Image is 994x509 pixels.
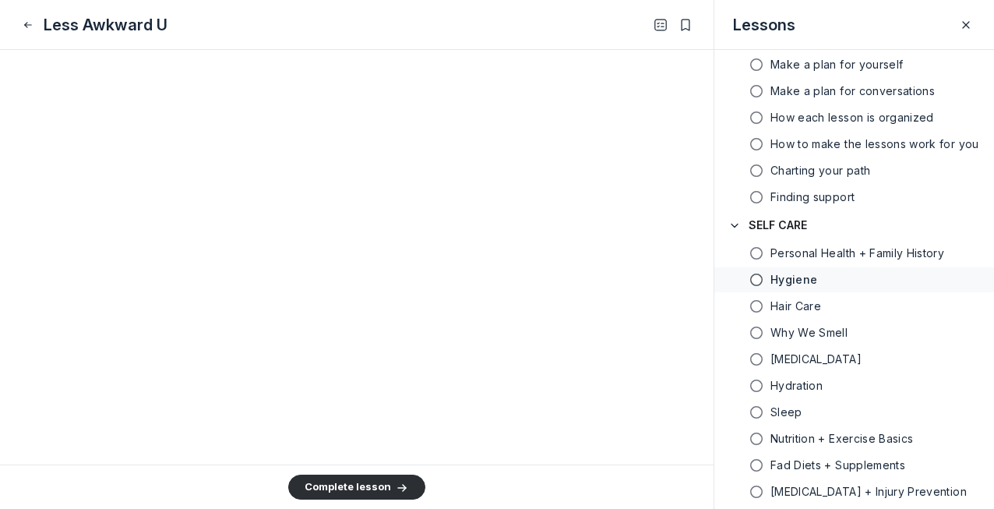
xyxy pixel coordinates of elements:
[714,347,994,372] a: [MEDICAL_DATA]
[714,426,994,451] a: Nutrition + Exercise Basics
[770,136,979,152] h5: How to make the lessons work for you
[714,373,994,398] a: Hydration
[770,484,967,500] span: Concussion + Injury Prevention
[770,83,935,99] h5: Make a plan for conversations
[714,241,994,266] a: Personal Health + Family History
[714,105,994,130] a: How each lesson is organized
[770,110,934,125] h5: How each lesson is organized
[714,52,994,77] a: Make a plan for yourself
[714,185,994,210] a: Finding support
[733,14,795,36] h3: Lessons
[714,79,994,104] a: Make a plan for conversations
[44,14,167,36] h1: Less Awkward U
[770,299,821,314] h5: Hair Care
[770,57,903,72] h5: Make a plan for yourself
[770,352,862,367] span: Skin Care
[749,217,807,233] h4: SELF CARE
[770,246,944,261] h5: Personal Health + Family History
[714,294,994,319] a: Hair Care
[714,479,994,504] a: [MEDICAL_DATA] + Injury Prevention
[770,431,913,447] h5: Nutrition + Exercise Basics
[770,272,817,288] h5: Hygiene
[770,405,802,420] h5: Sleep
[714,158,994,183] a: Charting your path
[770,163,870,179] h5: Charting your path
[770,352,862,367] h5: [MEDICAL_DATA]
[288,475,425,500] button: Complete lesson
[770,189,855,205] h5: Finding support
[19,16,37,34] button: Close
[676,16,695,34] button: Bookmarks
[714,320,994,345] a: Why We Smell
[651,16,670,34] button: Open Table of contents
[770,484,967,500] h5: [MEDICAL_DATA] + Injury Prevention
[714,267,994,292] a: Hygiene
[957,16,975,34] button: Close
[770,378,823,394] h5: Hydration
[714,132,994,157] a: How to make the lessons work for you
[714,210,994,241] button: SELF CARE
[714,400,994,425] a: Sleep
[714,453,994,478] a: Fad Diets + Supplements
[770,325,848,341] h5: Why We Smell
[770,458,905,473] h5: Fad Diets + Supplements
